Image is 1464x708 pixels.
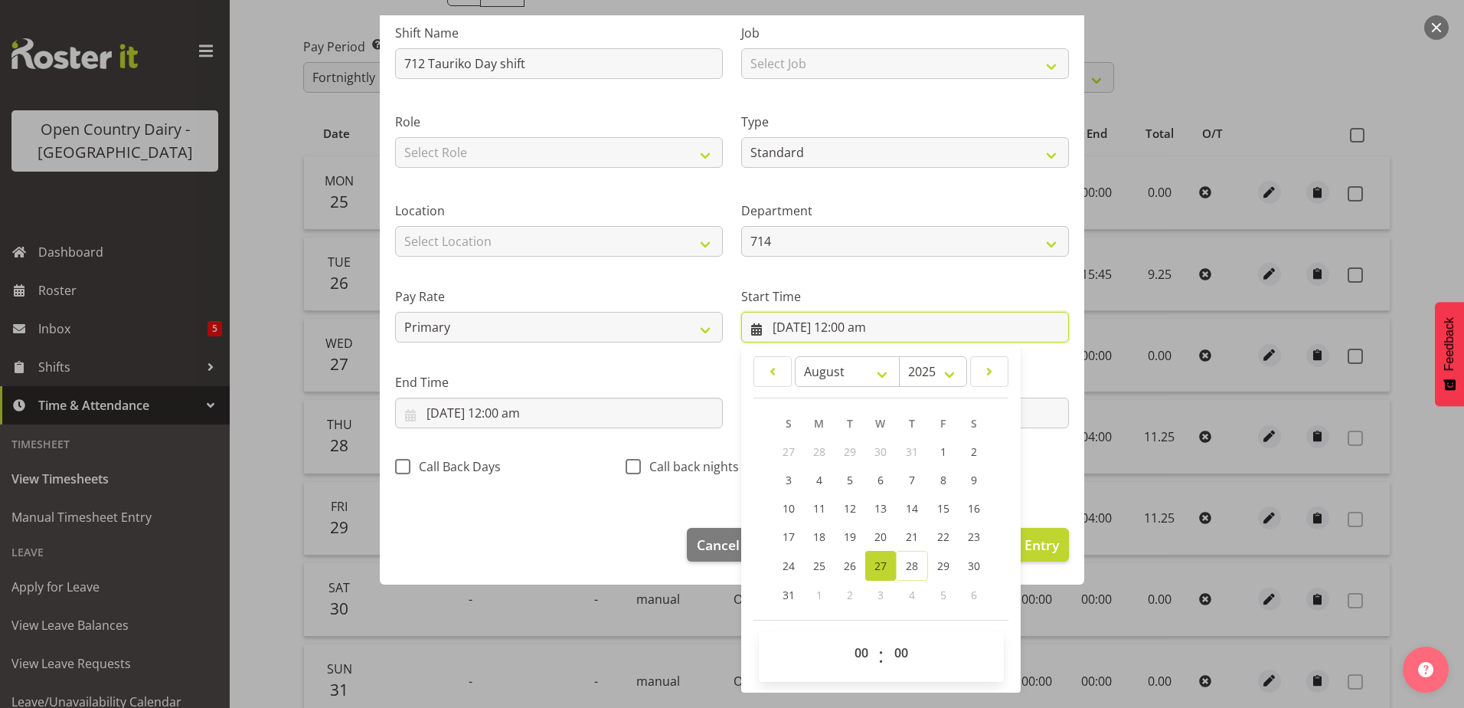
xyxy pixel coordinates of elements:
[940,416,946,431] span: F
[906,559,918,573] span: 28
[697,535,740,555] span: Cancel
[928,523,959,551] a: 22
[844,444,856,459] span: 29
[773,494,804,523] a: 10
[786,473,792,487] span: 3
[906,529,918,544] span: 21
[896,551,928,581] a: 28
[865,494,896,523] a: 13
[906,444,918,459] span: 31
[971,473,977,487] span: 9
[804,494,835,523] a: 11
[741,113,1069,131] label: Type
[874,501,887,516] span: 13
[874,529,887,544] span: 20
[865,523,896,551] a: 20
[395,287,723,306] label: Pay Rate
[865,551,896,581] a: 27
[395,398,723,428] input: Click to select...
[687,528,750,562] button: Cancel
[968,559,980,573] span: 30
[959,523,989,551] a: 23
[804,523,835,551] a: 18
[813,444,825,459] span: 28
[844,529,856,544] span: 19
[783,559,795,573] span: 24
[783,444,795,459] span: 27
[741,287,1069,306] label: Start Time
[814,416,824,431] span: M
[1435,302,1464,406] button: Feedback - Show survey
[783,501,795,516] span: 10
[773,551,804,581] a: 24
[940,588,946,602] span: 5
[937,501,949,516] span: 15
[928,438,959,466] a: 1
[783,588,795,602] span: 31
[835,551,865,581] a: 26
[959,438,989,466] a: 2
[773,581,804,609] a: 31
[940,444,946,459] span: 1
[959,551,989,581] a: 30
[937,559,949,573] span: 29
[968,501,980,516] span: 16
[847,473,853,487] span: 5
[874,444,887,459] span: 30
[804,551,835,581] a: 25
[928,551,959,581] a: 29
[741,24,1069,42] label: Job
[875,416,885,431] span: W
[959,494,989,523] a: 16
[1443,317,1456,371] span: Feedback
[844,559,856,573] span: 26
[741,202,1069,220] label: Department
[395,373,723,392] label: End Time
[865,466,896,494] a: 6
[937,529,949,544] span: 22
[410,459,501,474] span: Call Back Days
[959,466,989,494] a: 9
[909,416,915,431] span: T
[816,473,822,487] span: 4
[813,529,825,544] span: 18
[896,523,928,551] a: 21
[816,588,822,602] span: 1
[835,523,865,551] a: 19
[835,494,865,523] a: 12
[1418,662,1433,677] img: help-xxl-2.png
[395,48,723,79] input: Shift Name
[641,459,739,474] span: Call back nights
[971,416,977,431] span: S
[395,113,723,131] label: Role
[968,529,980,544] span: 23
[928,466,959,494] a: 8
[896,466,928,494] a: 7
[909,588,915,602] span: 4
[874,559,887,573] span: 27
[844,501,856,516] span: 12
[847,588,853,602] span: 2
[877,473,884,487] span: 6
[804,466,835,494] a: 4
[395,202,723,220] label: Location
[395,24,723,42] label: Shift Name
[973,536,1059,554] span: Update Entry
[940,473,946,487] span: 8
[813,559,825,573] span: 25
[773,466,804,494] a: 3
[773,523,804,551] a: 17
[909,473,915,487] span: 7
[928,494,959,523] a: 15
[741,312,1069,343] input: Click to select...
[835,466,865,494] a: 5
[971,588,977,602] span: 6
[896,494,928,523] a: 14
[906,501,918,516] span: 14
[847,416,853,431] span: T
[878,638,884,676] span: :
[813,501,825,516] span: 11
[877,588,884,602] span: 3
[786,416,792,431] span: S
[971,444,977,459] span: 2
